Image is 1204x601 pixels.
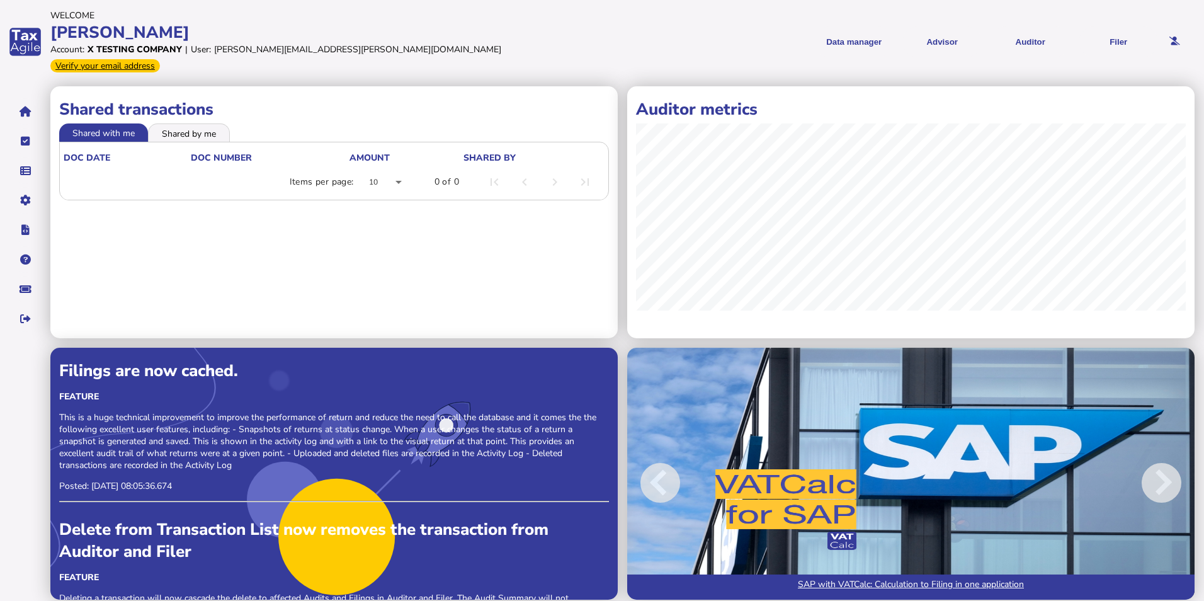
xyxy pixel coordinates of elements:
button: Manage settings [12,187,38,214]
h1: Auditor metrics [636,98,1186,120]
div: Verify your email address [50,59,160,72]
div: Amount [349,152,462,164]
button: Tasks [12,128,38,154]
div: [PERSON_NAME] [50,21,601,43]
button: Sign out [12,306,38,332]
img: Image for blog post: SAP with VATCalc: Calculation to Filing in one application [627,348,1195,600]
button: Data manager [12,157,38,184]
div: doc date [64,152,110,164]
p: This is a huge technical improvement to improve the performance of return and reduce the need to ... [59,411,609,471]
div: Welcome [50,9,601,21]
button: Shows a dropdown of VAT Advisor options [902,26,982,57]
button: Home [12,98,38,125]
div: Delete from Transaction List now removes the transaction from Auditor and Filer [59,518,609,563]
button: Shows a dropdown of Data manager options [814,26,894,57]
button: Filer [1079,26,1158,57]
div: Items per page: [290,176,354,188]
div: doc date [64,152,190,164]
button: Help pages [12,246,38,273]
div: shared by [463,152,602,164]
button: Developer hub links [12,217,38,243]
menu: navigate products [608,26,1159,57]
div: shared by [463,152,516,164]
li: Shared with me [59,123,148,141]
div: Amount [349,152,390,164]
div: [PERSON_NAME][EMAIL_ADDRESS][PERSON_NAME][DOMAIN_NAME] [214,43,501,55]
a: SAP with VATCalc: Calculation to Filing in one application [627,575,1195,600]
div: X Testing Company [88,43,182,55]
div: 0 of 0 [434,176,459,188]
div: Feature [59,571,609,583]
h1: Shared transactions [59,98,609,120]
div: Account: [50,43,84,55]
div: User: [191,43,211,55]
li: Shared by me [148,123,230,141]
button: Auditor [991,26,1070,57]
div: Feature [59,391,609,403]
div: Filings are now cached. [59,360,609,382]
i: Email needs to be verified [1169,37,1180,45]
p: Posted: [DATE] 08:05:36.674 [59,480,609,492]
div: | [185,43,188,55]
button: Raise a support ticket [12,276,38,302]
div: doc number [191,152,252,164]
div: doc number [191,152,348,164]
